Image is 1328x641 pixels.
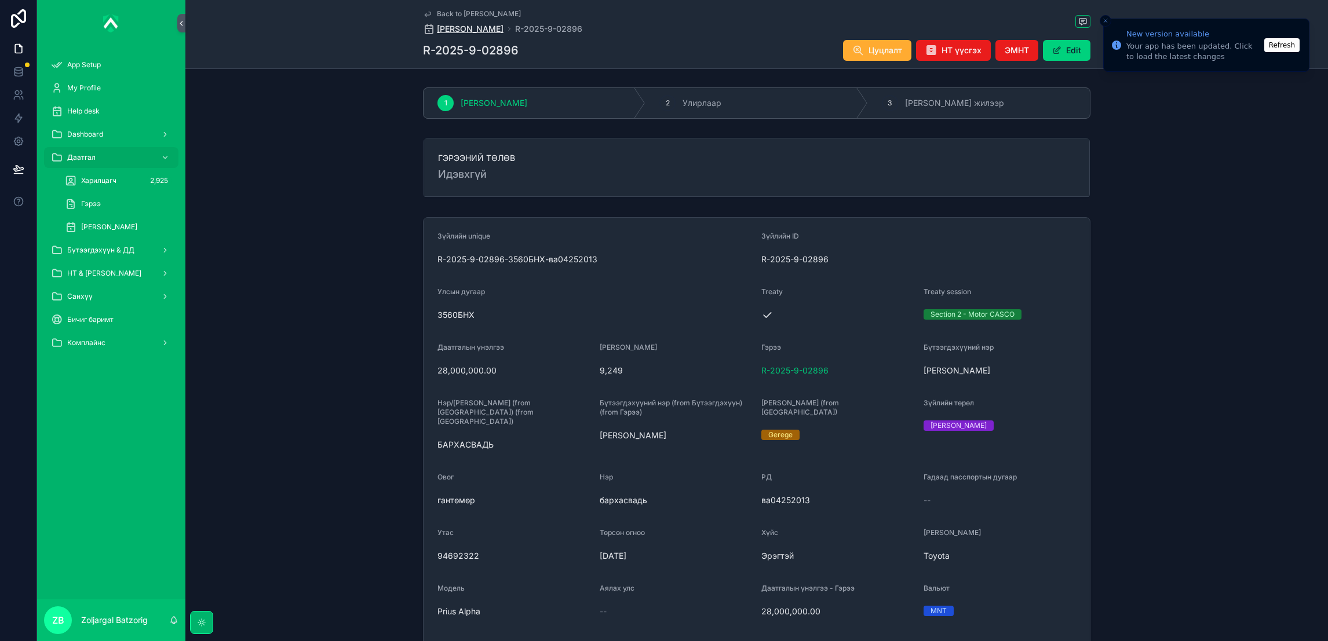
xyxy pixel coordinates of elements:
span: БАРХАСВАДЬ [437,439,590,450]
span: 2 [666,98,670,108]
button: Edit [1043,40,1090,61]
span: Dashboard [67,130,103,139]
span: Бүтээгдэхүүний нэр (from Бүтээгдэхүүн) (from Гэрээ) [600,398,742,416]
span: [PERSON_NAME] (from [GEOGRAPHIC_DATA]) [761,398,839,416]
span: Даатгалын үнэлгээ [437,343,504,351]
button: НТ үүсгэх [916,40,991,61]
span: Эрэгтэй [761,550,914,562]
span: 9,249 [600,365,753,376]
span: НТ & [PERSON_NAME] [67,269,141,278]
span: Харилцагч [81,176,116,185]
span: Гадаад пасспортын дугаар [924,472,1017,481]
a: [PERSON_NAME] [423,23,504,35]
a: Help desk [44,101,178,122]
span: Улсын дугаар [437,287,485,296]
span: [PERSON_NAME] [81,222,137,232]
div: Your app has been updated. Click to load the latest changes [1126,41,1261,62]
span: [PERSON_NAME] [924,528,981,537]
span: Treaty [761,287,783,296]
span: 28,000,000.00 [437,365,590,376]
div: [PERSON_NAME] [931,420,987,431]
span: ва04252013 [761,495,914,506]
div: New version available [1126,28,1261,40]
a: Санхүү [44,286,178,307]
span: НТ үүсгэх [942,45,982,56]
a: Back to [PERSON_NAME] [423,9,521,19]
span: Овог [437,472,454,481]
span: App Setup [67,60,101,69]
a: Dashboard [44,124,178,145]
span: 3560БНХ [437,309,752,321]
span: Гэрээ [761,343,781,351]
div: scrollable content [37,46,185,368]
span: Санхүү [67,292,93,301]
span: ЭМНТ [1005,45,1029,56]
span: Treaty session [924,287,971,296]
a: Бичиг баримт [44,309,178,330]
span: Утас [437,528,454,537]
span: бархасвадь [600,495,753,506]
span: гантөмөр [437,495,590,506]
span: 1 [444,98,447,108]
span: My Profile [67,83,101,93]
h1: R-2025-9-02896 [423,42,519,58]
span: 28,000,000.00 [761,606,914,617]
span: Гэрээ [81,199,101,208]
span: Төрсөн огноо [600,528,645,537]
a: R-2025-9-02896 [515,23,582,35]
span: R-2025-9-02896-3560БНХ-ва04252013 [437,254,752,265]
div: Gerege [768,430,793,440]
span: [PERSON_NAME] [600,430,753,441]
div: Section 2 - Motor CASCO [931,309,1015,320]
span: РД [761,472,772,481]
span: Даатгалын үнэлгээ - Гэрээ [761,584,855,592]
a: Гэрээ [58,193,178,214]
span: Prius Alpha [437,606,590,617]
span: Toyota [924,550,1077,562]
div: 2,925 [147,174,172,188]
button: Refresh [1264,38,1300,52]
span: Модель [437,584,465,592]
button: ЭМНТ [995,40,1038,61]
span: [PERSON_NAME] [924,365,1077,376]
span: Help desk [67,107,100,116]
a: НТ & [PERSON_NAME] [44,263,178,284]
span: Идэвхгүй [438,166,1075,182]
span: [PERSON_NAME] [600,343,657,351]
span: Даатгал [67,153,96,162]
span: [PERSON_NAME] жилээр [905,97,1004,109]
div: MNT [931,606,947,616]
span: Back to [PERSON_NAME] [437,9,521,19]
span: Зүйлийн төрөл [924,398,974,407]
a: Даатгал [44,147,178,168]
a: My Profile [44,78,178,98]
span: 3 [888,98,892,108]
span: Зүйлийн unique [437,232,490,240]
span: Хүйс [761,528,778,537]
a: R-2025-9-02896 [761,365,829,376]
a: Харилцагч2,925 [58,170,178,191]
span: Комплайнс [67,338,105,347]
span: Улирлаар [683,97,721,109]
span: [PERSON_NAME] [437,23,504,35]
span: -- [924,495,931,506]
a: [PERSON_NAME] [58,217,178,237]
button: Close toast [1100,15,1111,27]
span: ГЭРЭЭНИЙ ТӨЛӨВ [438,152,1075,164]
span: ZB [52,613,64,627]
span: Нэр/[PERSON_NAME] (from [GEOGRAPHIC_DATA]) (from [GEOGRAPHIC_DATA]) [437,398,534,426]
span: Бичиг баримт [67,315,114,324]
span: Аялах улс [600,584,634,592]
span: Цуцлалт [869,45,902,56]
a: Бүтээгдэхүүн & ДД [44,240,178,261]
span: -- [600,606,607,617]
span: [DATE] [600,550,753,562]
button: Цуцлалт [843,40,911,61]
span: Вальют [924,584,950,592]
a: App Setup [44,54,178,75]
a: Комплайнс [44,332,178,353]
span: Бүтээгдэхүүний нэр [924,343,994,351]
span: R-2025-9-02896 [761,254,914,265]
